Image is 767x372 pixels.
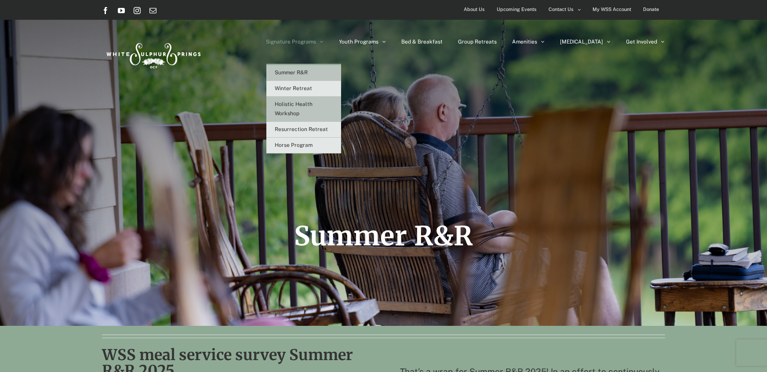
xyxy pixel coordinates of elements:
span: Summer R&R [294,219,473,252]
a: Bed & Breakfast [402,20,443,64]
span: Amenities [513,39,538,44]
a: Get Involved [626,20,665,64]
span: Donate [643,3,659,16]
a: Horse Program [266,138,341,153]
a: Holistic Health Workshop [266,97,341,122]
a: Amenities [513,20,545,64]
span: Contact Us [549,3,574,16]
span: Summer R&R [275,69,308,76]
span: Holistic Health Workshop [275,101,313,117]
span: [MEDICAL_DATA] [560,39,603,44]
img: White Sulphur Springs Logo [102,33,204,75]
span: My WSS Account [593,3,632,16]
span: Bed & Breakfast [402,39,443,44]
span: Resurrection Retreat [275,126,328,132]
nav: Main Menu [266,20,665,64]
span: Get Involved [626,39,658,44]
span: Horse Program [275,142,313,148]
a: Signature Programs [266,20,324,64]
a: [MEDICAL_DATA] [560,20,611,64]
span: About Us [464,3,485,16]
span: Youth Programs [339,39,379,44]
a: Winter Retreat [266,81,341,97]
a: Summer R&R [266,65,341,81]
span: Winter Retreat [275,85,313,91]
a: Resurrection Retreat [266,122,341,138]
a: Group Retreats [458,20,497,64]
a: Youth Programs [339,20,386,64]
span: Group Retreats [458,39,497,44]
span: Upcoming Events [497,3,537,16]
span: Signature Programs [266,39,316,44]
